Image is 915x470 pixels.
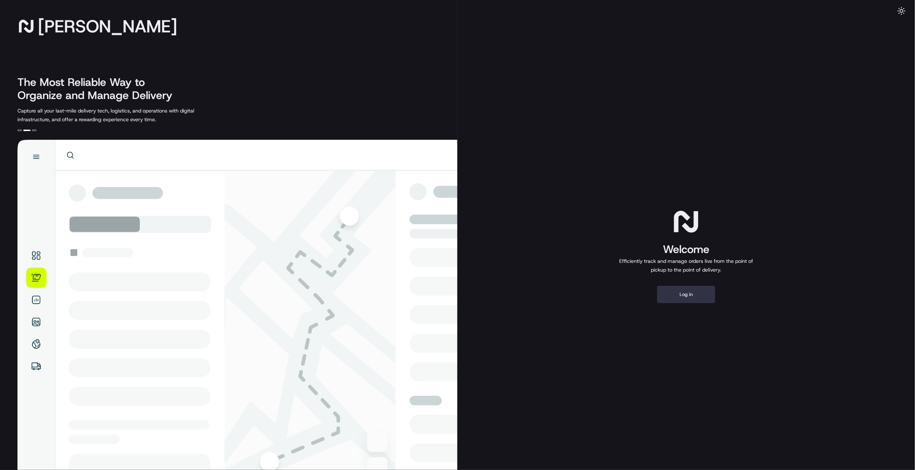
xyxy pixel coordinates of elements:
span: [PERSON_NAME] [38,19,177,33]
p: Capture all your last-mile delivery tech, logistics, and operations with digital infrastructure, ... [17,106,227,124]
h1: Welcome [616,242,756,257]
h2: The Most Reliable Way to Organize and Manage Delivery [17,76,180,102]
button: Log in [657,286,715,303]
p: Efficiently track and manage orders live from the point of pickup to the point of delivery. [616,257,756,274]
